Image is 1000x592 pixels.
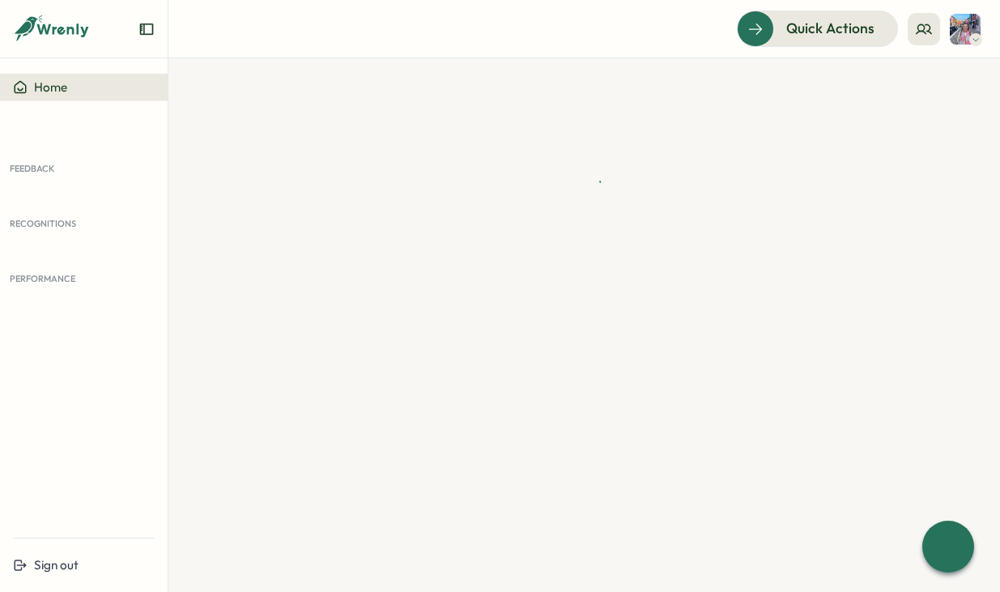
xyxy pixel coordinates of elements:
[138,21,155,37] button: Expand sidebar
[950,14,981,45] img: Tamsin Colsey
[34,557,79,573] span: Sign out
[786,18,874,39] span: Quick Actions
[34,79,67,95] span: Home
[737,11,898,46] button: Quick Actions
